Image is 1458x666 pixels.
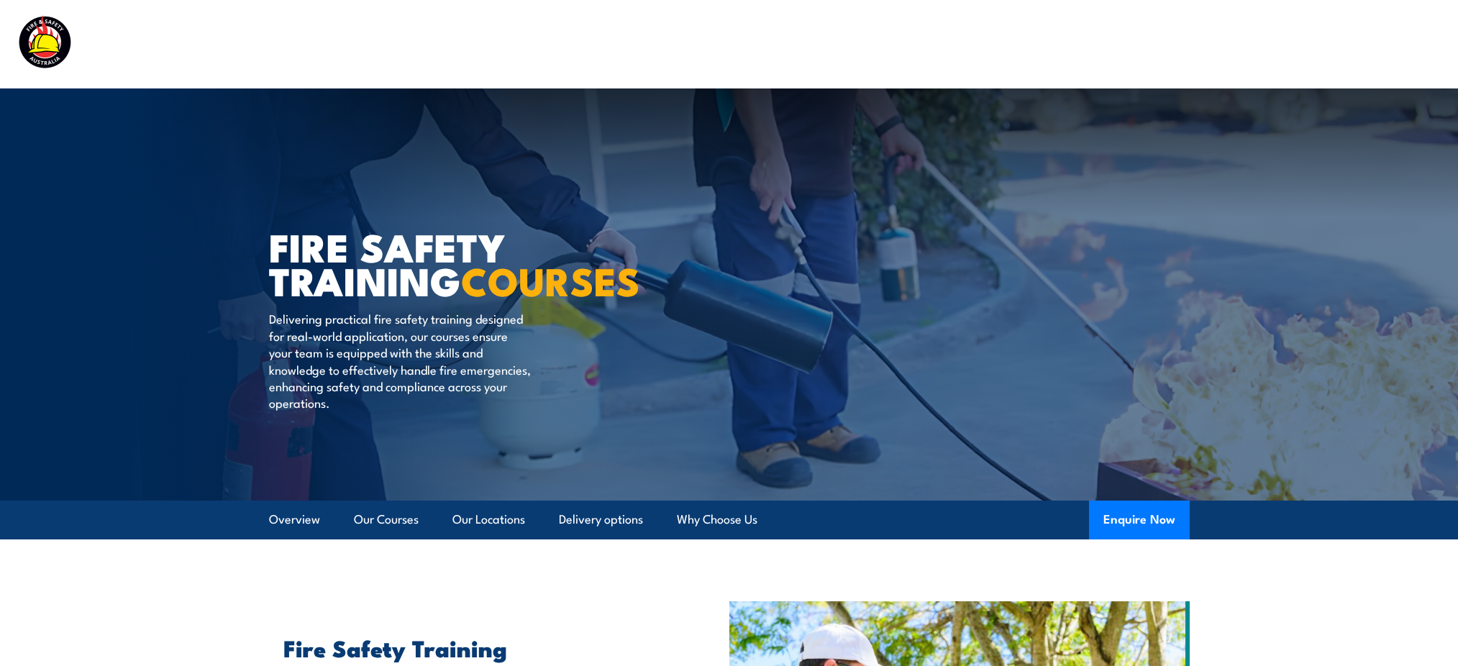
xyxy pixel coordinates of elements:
h1: FIRE SAFETY TRAINING [269,229,624,296]
h2: Fire Safety Training [283,637,663,657]
a: About Us [1084,25,1137,63]
a: Overview [269,501,320,539]
a: Delivery options [559,501,643,539]
a: News [1169,25,1200,63]
p: Delivering practical fire safety training designed for real-world application, our courses ensure... [269,310,532,411]
a: Our Courses [354,501,419,539]
a: Learner Portal [1232,25,1313,63]
a: Contact [1345,25,1390,63]
a: Emergency Response Services [881,25,1052,63]
button: Enquire Now [1089,501,1190,539]
a: Courses [677,25,722,63]
a: Why Choose Us [677,501,757,539]
a: Course Calendar [754,25,849,63]
a: Our Locations [452,501,525,539]
strong: COURSES [461,250,640,309]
